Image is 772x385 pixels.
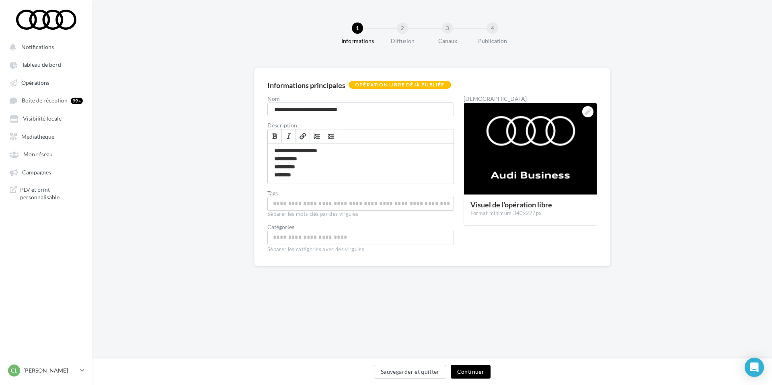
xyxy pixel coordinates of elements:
div: 99+ [71,98,83,104]
div: Séparer les catégories avec des virgules [267,244,454,253]
a: Mon réseau [5,147,88,161]
span: Cl [11,367,17,375]
span: Mon réseau [23,151,53,158]
div: Catégories [267,224,454,230]
input: Choisissez une catégorie [269,233,452,242]
input: Permet aux affiliés de trouver l'opération libre plus facilement [269,199,452,208]
div: Open Intercom Messenger [745,358,764,377]
a: PLV et print personnalisable [5,182,88,205]
span: PLV et print personnalisable [20,186,83,201]
a: Opérations [5,75,88,90]
a: Insérer/Supprimer une liste à puces [324,129,338,143]
div: Publication [467,37,518,45]
a: Gras (⌘+B) [268,129,282,143]
div: 3 [442,23,453,34]
span: Opérations [21,79,49,86]
a: Italique (⌘+I) [282,129,296,143]
div: Visuel de l'opération libre [470,201,590,208]
a: Tableau de bord [5,57,88,72]
span: Notifications [21,43,54,50]
span: Tableau de bord [22,61,61,68]
div: Informations [332,37,383,45]
div: Opération libre déjà publiée [349,81,451,89]
div: Permet de préciser les enjeux de la campagne à vos affiliés [268,143,454,184]
p: [PERSON_NAME] [23,367,77,375]
a: Lien [296,129,310,143]
label: Nom [267,96,454,102]
a: Cl [PERSON_NAME] [6,363,86,378]
div: Séparer les mots clés par des virgules [267,211,454,218]
div: Diffusion [377,37,428,45]
div: Canaux [422,37,473,45]
a: Boîte de réception 99+ [5,93,88,108]
label: Tags [267,190,454,196]
div: Informations principales [267,82,345,89]
label: Description [267,123,454,128]
span: Boîte de réception [22,97,68,104]
div: Permet aux affiliés de trouver l'opération libre plus facilement [267,197,454,211]
div: 1 [352,23,363,34]
a: Visibilité locale [5,111,88,125]
a: Médiathèque [5,129,88,143]
div: Choisissez une catégorie [267,231,454,244]
div: Format minimum 340x227px [470,210,590,217]
div: [DEMOGRAPHIC_DATA] [464,96,597,102]
button: Notifications [5,39,84,54]
div: 4 [487,23,498,34]
button: Sauvegarder et quitter [374,365,446,379]
a: Insérer/Supprimer une liste numérotée [310,129,324,143]
a: Campagnes [5,165,88,179]
span: Médiathèque [21,133,54,140]
div: 2 [397,23,408,34]
button: Continuer [451,365,491,379]
span: Visibilité locale [23,115,62,122]
span: Campagnes [22,169,51,176]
